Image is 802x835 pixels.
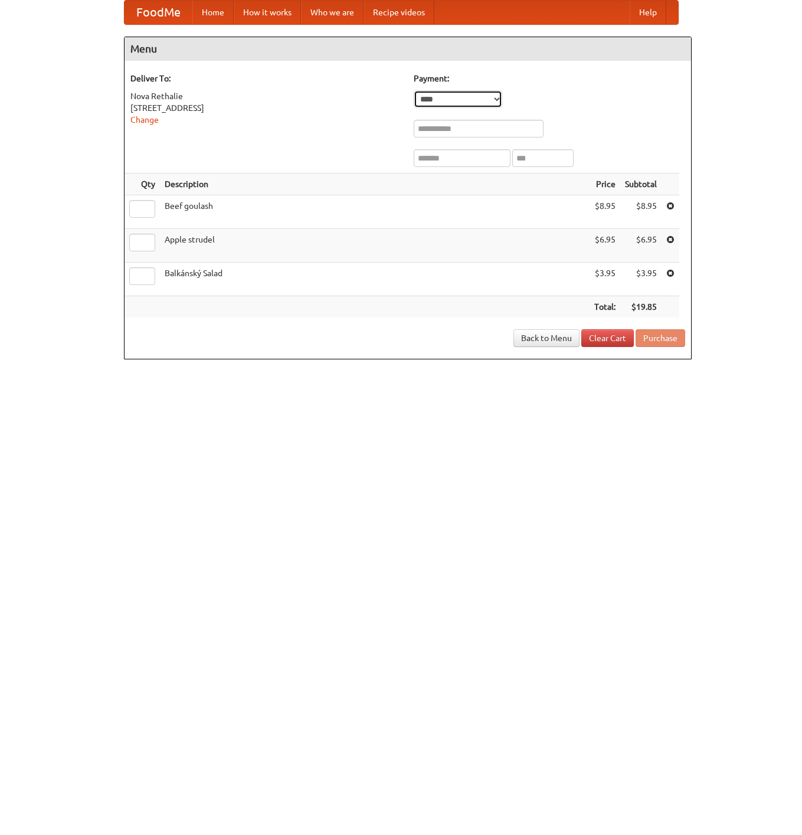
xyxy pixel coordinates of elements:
td: $6.95 [620,229,662,263]
h5: Deliver To: [130,73,402,84]
a: Change [130,115,159,125]
td: $8.95 [590,195,620,229]
td: Apple strudel [160,229,590,263]
th: $19.85 [620,296,662,318]
th: Total: [590,296,620,318]
div: Nova Rethalie [130,90,402,102]
th: Subtotal [620,173,662,195]
td: $3.95 [590,263,620,296]
a: Clear Cart [581,329,634,347]
a: Home [192,1,234,24]
th: Qty [125,173,160,195]
button: Purchase [636,329,685,347]
td: $6.95 [590,229,620,263]
td: $3.95 [620,263,662,296]
a: Help [630,1,666,24]
a: How it works [234,1,301,24]
th: Description [160,173,590,195]
h4: Menu [125,37,691,61]
div: [STREET_ADDRESS] [130,102,402,114]
th: Price [590,173,620,195]
h5: Payment: [414,73,685,84]
td: Balkánský Salad [160,263,590,296]
a: Recipe videos [364,1,434,24]
td: Beef goulash [160,195,590,229]
a: Back to Menu [513,329,580,347]
td: $8.95 [620,195,662,229]
a: FoodMe [125,1,192,24]
a: Who we are [301,1,364,24]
